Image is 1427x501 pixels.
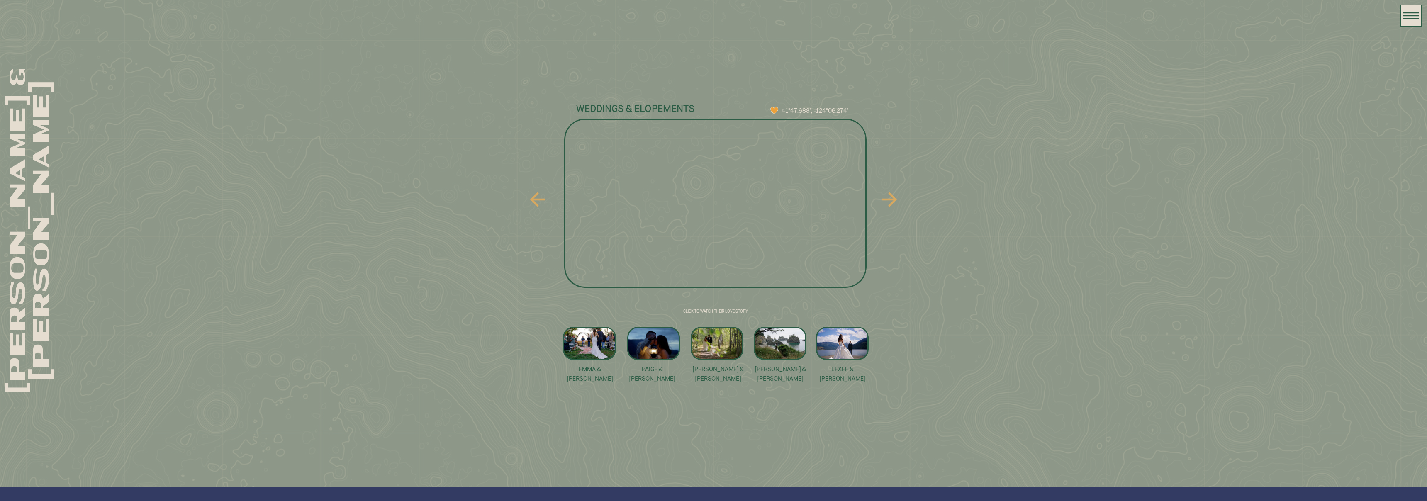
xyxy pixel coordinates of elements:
[749,365,811,371] a: [PERSON_NAME] & [PERSON_NAME]
[576,101,736,112] h1: WEDDINGS & ELOPEMENTS
[621,365,683,371] a: PAIGE & [PERSON_NAME]
[811,365,874,371] a: LEXEE & [PERSON_NAME]
[564,119,867,288] iframe: 798994326
[559,365,621,371] a: emma & [PERSON_NAME]
[663,308,768,316] h1: click to watch their love story
[6,36,32,422] h1: [PERSON_NAME] & [PERSON_NAME]
[770,106,848,114] h1: 41°47.688’, -124°06.274’
[687,365,749,371] a: [PERSON_NAME] & [PERSON_NAME]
